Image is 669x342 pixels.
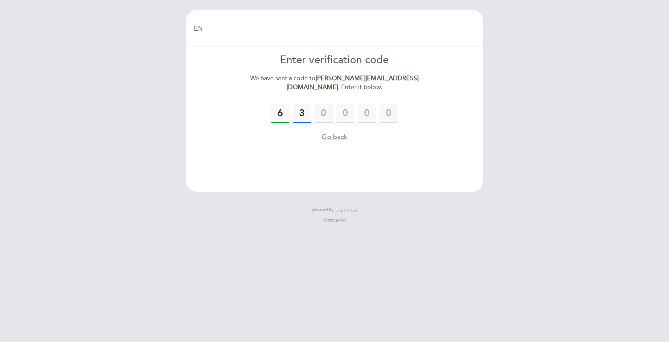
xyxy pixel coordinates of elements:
[312,207,333,213] span: powered by
[271,104,290,123] input: 0
[322,132,347,142] button: Go back
[314,104,333,123] input: 0
[322,217,346,222] a: Privacy policy
[246,53,424,68] div: Enter verification code
[336,104,355,123] input: 0
[379,104,398,123] input: 0
[246,74,424,92] div: We have sent a code to . Enter it below.
[286,74,419,91] strong: [PERSON_NAME][EMAIL_ADDRESS][DOMAIN_NAME]
[335,208,357,212] img: MEITRE
[293,104,311,123] input: 0
[358,104,376,123] input: 0
[312,207,357,213] a: powered by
